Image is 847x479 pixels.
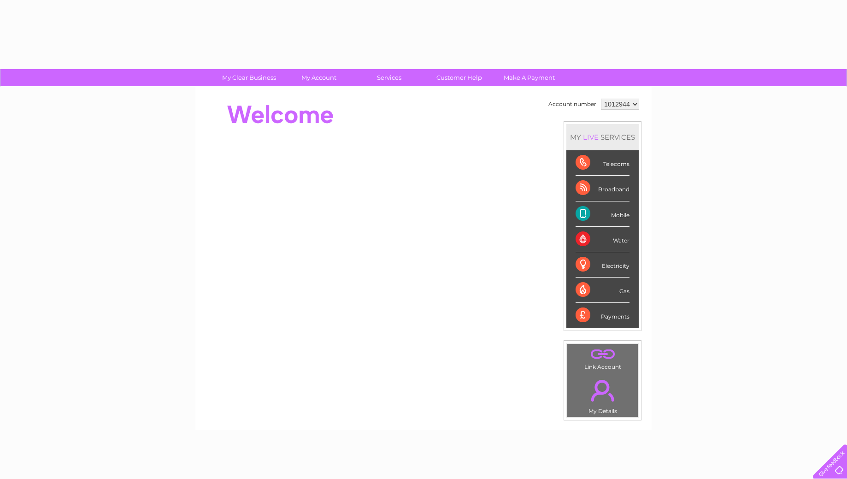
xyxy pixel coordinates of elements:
a: My Account [281,69,357,86]
div: Water [576,227,629,252]
td: Account number [546,96,599,112]
a: . [570,346,635,362]
div: Broadband [576,176,629,201]
a: Make A Payment [491,69,567,86]
div: Gas [576,278,629,303]
div: Payments [576,303,629,328]
td: My Details [567,372,638,417]
div: Electricity [576,252,629,278]
div: LIVE [581,133,600,142]
div: MY SERVICES [566,124,639,150]
div: Mobile [576,201,629,227]
a: Services [351,69,427,86]
td: Link Account [567,343,638,373]
a: Customer Help [421,69,497,86]
a: My Clear Business [211,69,287,86]
div: Telecoms [576,150,629,176]
a: . [570,374,635,407]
